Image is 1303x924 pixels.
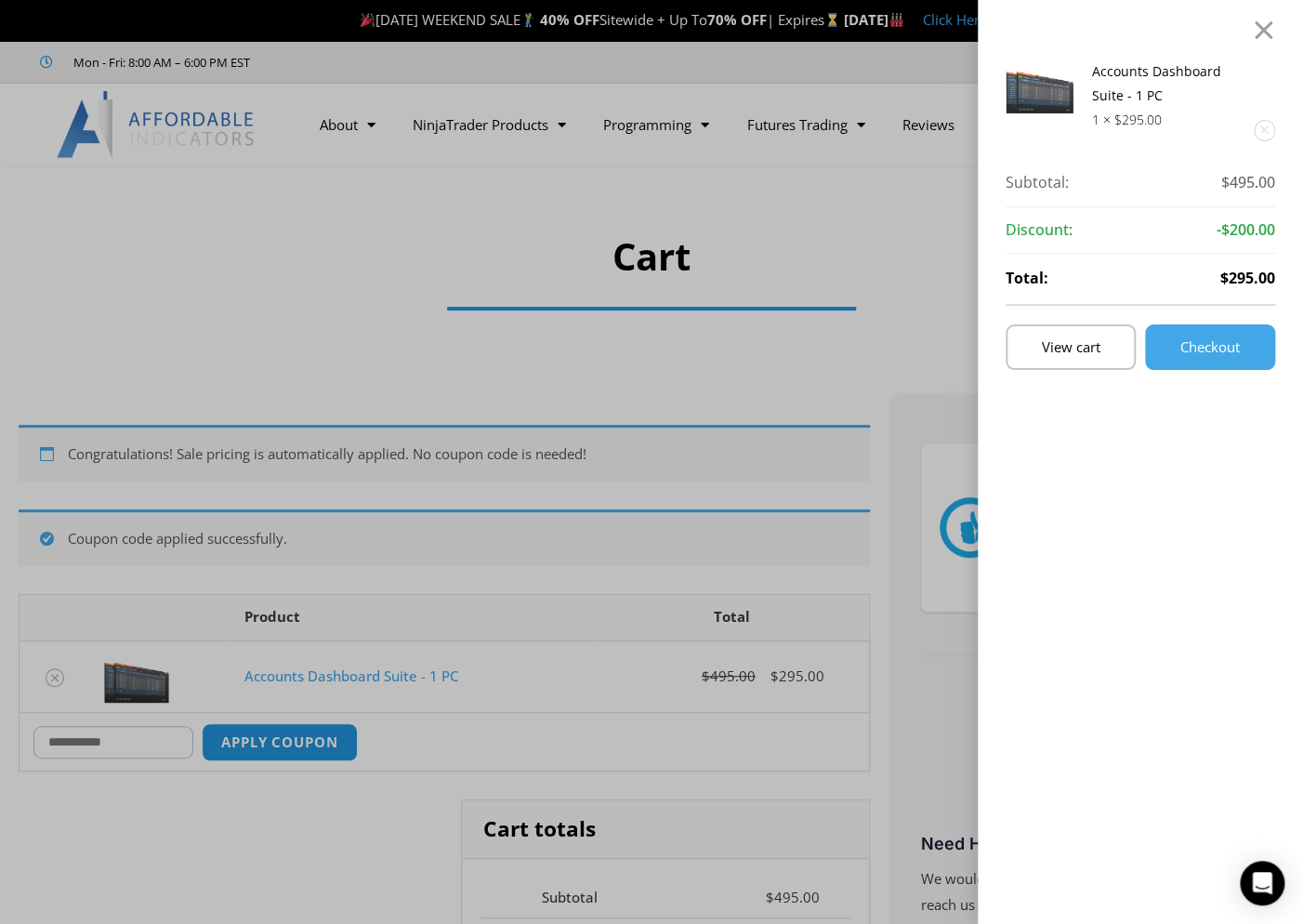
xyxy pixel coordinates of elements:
bdi: 295.00 [1114,111,1162,128]
span: -$200.00 [1217,217,1275,244]
a: Checkout [1145,324,1275,370]
span: View cart [1042,340,1100,354]
strong: Subtotal: [1006,169,1069,197]
span: Checkout [1180,340,1240,354]
strong: Discount: [1006,217,1073,244]
a: View cart [1006,324,1136,370]
img: Screenshot 2024-08-26 155710eeeee | Affordable Indicators – NinjaTrader [1006,59,1073,113]
span: 1 × [1092,111,1111,128]
strong: Total: [1006,265,1048,293]
span: $495.00 [1221,169,1275,197]
span: $ [1114,111,1122,128]
span: $295.00 [1220,265,1275,293]
a: Accounts Dashboard Suite - 1 PC [1092,62,1221,104]
div: Open Intercom Messenger [1240,861,1284,905]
